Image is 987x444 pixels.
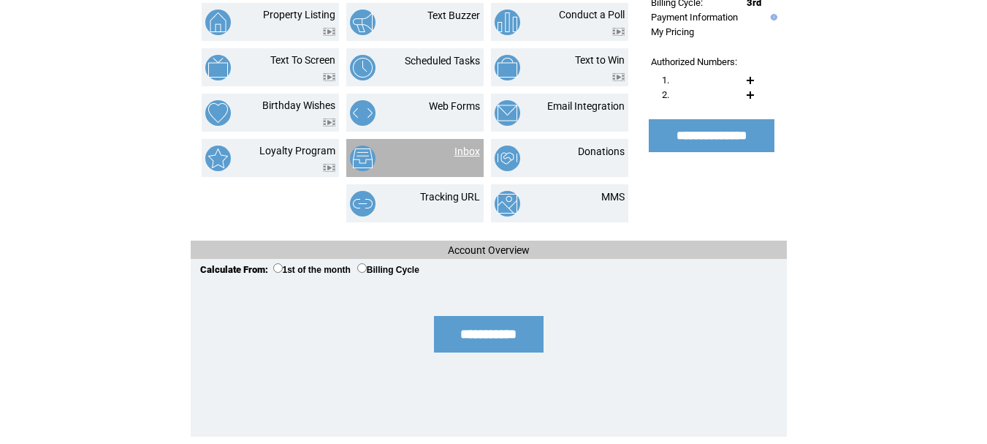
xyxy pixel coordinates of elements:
img: conduct-a-poll.png [495,10,520,35]
span: Authorized Numbers: [651,56,737,67]
a: MMS [601,191,625,203]
img: video.png [323,73,335,81]
a: My Pricing [651,26,694,37]
input: 1st of the month [273,263,283,273]
label: 1st of the month [273,265,351,275]
img: mms.png [495,191,520,217]
img: loyalty-program.png [205,146,231,171]
span: Account Overview [448,244,530,256]
a: Donations [578,146,625,157]
img: scheduled-tasks.png [350,55,376,80]
img: donations.png [495,146,520,171]
img: text-to-win.png [495,55,520,80]
img: video.png [612,28,625,36]
a: Payment Information [651,12,738,23]
a: Email Integration [547,100,625,112]
a: Tracking URL [420,191,480,203]
a: Text To Screen [270,54,335,66]
img: web-forms.png [350,100,376,126]
a: Conduct a Poll [559,9,625,20]
span: 2. [662,89,669,100]
input: Billing Cycle [357,263,367,273]
a: Web Forms [429,100,480,112]
img: tracking-url.png [350,191,376,217]
img: text-to-screen.png [205,55,231,80]
a: Property Listing [263,9,335,20]
a: Text to Win [575,54,625,66]
img: help.gif [767,14,777,20]
a: Birthday Wishes [262,99,335,111]
img: video.png [612,73,625,81]
img: property-listing.png [205,10,231,35]
img: video.png [323,118,335,127]
a: Inbox [454,146,480,157]
img: inbox.png [350,146,376,171]
span: Calculate From: [200,264,268,275]
img: video.png [323,164,335,172]
a: Loyalty Program [259,145,335,157]
img: text-buzzer.png [350,10,376,35]
span: 1. [662,75,669,86]
img: video.png [323,28,335,36]
a: Scheduled Tasks [405,55,480,67]
img: email-integration.png [495,100,520,126]
img: birthday-wishes.png [205,100,231,126]
a: Text Buzzer [427,10,480,21]
label: Billing Cycle [357,265,419,275]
